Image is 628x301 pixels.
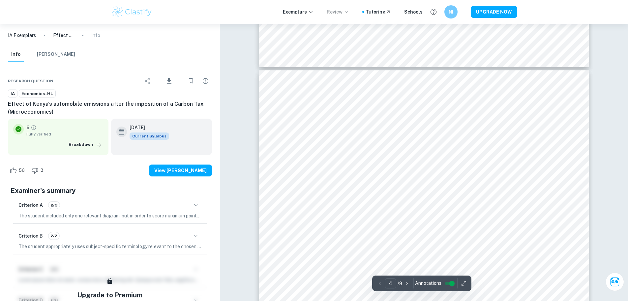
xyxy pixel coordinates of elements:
[18,232,43,240] h6: Criterion B
[8,47,24,62] button: Info
[37,167,47,174] span: 3
[141,74,154,88] div: Share
[327,8,349,16] p: Review
[8,78,53,84] span: Research question
[8,91,17,97] span: IA
[606,273,624,291] button: Ask Clai
[77,290,142,300] h5: Upgrade to Premium
[15,167,28,174] span: 56
[444,5,458,19] button: NI
[404,8,423,16] a: Schools
[366,8,391,16] a: Tutoring
[428,6,439,18] button: Help and Feedback
[19,90,56,98] a: Economics-HL
[48,233,59,239] span: 2/2
[8,165,28,176] div: Like
[30,165,47,176] div: Dislike
[31,125,37,131] a: Grade fully verified
[18,212,201,219] p: The student included only one relevant diagram, but in order to score maximum points, the comment...
[130,124,164,131] h6: [DATE]
[398,280,402,287] p: / 9
[8,90,17,98] a: IA
[91,32,100,39] p: Info
[199,74,212,88] div: Report issue
[48,202,60,208] span: 2/3
[37,47,75,62] button: [PERSON_NAME]
[130,132,169,140] span: Current Syllabus
[447,8,455,16] h6: NI
[149,165,212,176] button: View [PERSON_NAME]
[111,5,153,19] img: Clastify logo
[130,132,169,140] div: This exemplar is based on the current syllabus. Feel free to refer to it for inspiration/ideas wh...
[67,140,103,150] button: Breakdown
[8,32,36,39] a: IA Exemplars
[26,131,103,137] span: Fully verified
[156,72,183,90] div: Download
[18,243,201,250] p: The student appropriately uses subject-specific terminology relevant to the chosen article and ke...
[26,124,29,131] p: 6
[18,202,43,209] h6: Criterion A
[19,91,55,97] span: Economics-HL
[184,74,197,88] div: Bookmark
[415,280,441,287] span: Annotations
[8,100,212,116] h6: Effect of Kenya's automobile emissions after the imposition of a Carbon Tax (Microeconomics)
[283,8,314,16] p: Exemplars
[471,6,517,18] button: UPGRADE NOW
[53,32,74,39] p: Effect of Kenya's automobile emissions after the imposition of a Carbon Tax (Microeconomics)
[11,186,209,196] h5: Examiner's summary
